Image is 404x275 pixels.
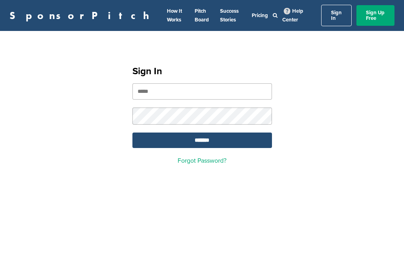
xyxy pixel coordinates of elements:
a: Success Stories [220,8,239,23]
a: SponsorPitch [10,10,154,21]
a: Help Center [282,6,303,25]
a: Sign In [321,5,352,26]
a: Pricing [252,12,268,19]
a: Pitch Board [195,8,209,23]
a: Sign Up Free [356,5,394,26]
a: Forgot Password? [178,157,226,165]
h1: Sign In [132,64,272,79]
a: How It Works [167,8,182,23]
